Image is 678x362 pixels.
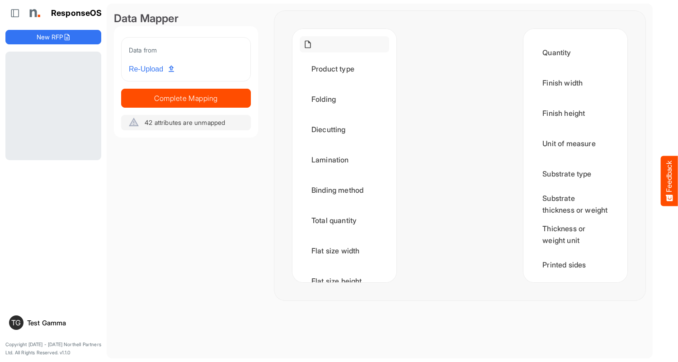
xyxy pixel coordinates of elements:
[300,206,389,234] div: Total quantity
[531,220,620,248] div: Thickness or weight unit
[125,61,178,78] a: Re-Upload
[531,69,620,97] div: Finish width
[661,156,678,206] button: Feedback
[531,99,620,127] div: Finish height
[121,89,251,108] button: Complete Mapping
[531,129,620,157] div: Unit of measure
[300,237,389,265] div: Flat size width
[300,146,389,174] div: Lamination
[531,160,620,188] div: Substrate type
[531,190,620,218] div: Substrate thickness or weight
[300,267,389,295] div: Flat size height
[129,45,243,55] div: Data from
[300,55,389,83] div: Product type
[531,38,620,67] div: Quantity
[27,319,98,326] div: Test Gamma
[5,52,101,160] div: Loading...
[145,119,225,126] span: 42 attributes are unmapped
[5,341,101,357] p: Copyright [DATE] - [DATE] Northell Partners Ltd. All Rights Reserved. v1.1.0
[114,11,258,26] div: Data Mapper
[531,251,620,279] div: Printed sides
[5,30,101,44] button: New RFP
[300,85,389,113] div: Folding
[25,4,43,22] img: Northell
[51,9,102,18] h1: ResponseOS
[122,92,250,105] span: Complete Mapping
[531,281,620,309] div: Paper type
[11,319,21,326] span: TG
[129,63,174,75] span: Re-Upload
[300,176,389,204] div: Binding method
[300,115,389,143] div: Diecutting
